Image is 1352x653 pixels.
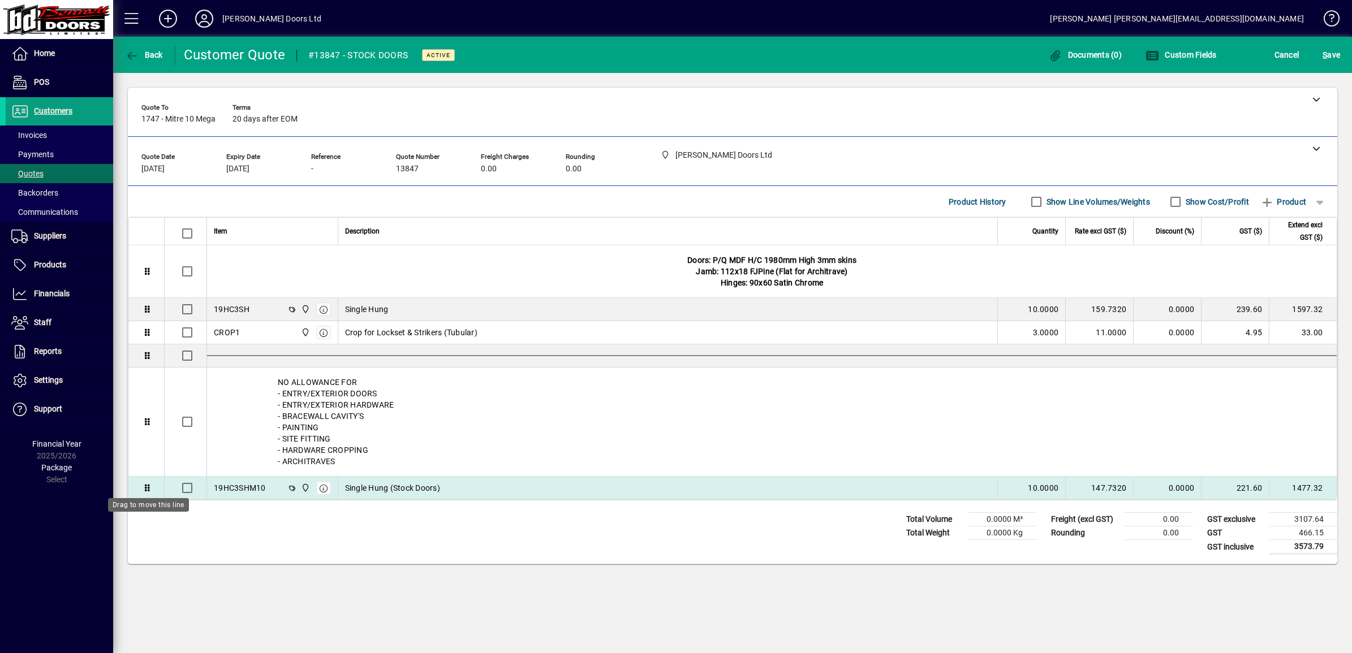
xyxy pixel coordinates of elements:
span: Rate excl GST ($) [1075,225,1126,237]
div: [PERSON_NAME] [PERSON_NAME][EMAIL_ADDRESS][DOMAIN_NAME] [1050,10,1304,28]
td: 3107.64 [1269,513,1337,526]
button: Back [122,45,166,65]
span: Customers [34,106,72,115]
span: Package [41,463,72,472]
span: - [311,165,313,174]
span: 1747 - Mitre 10 Mega [141,115,216,124]
td: 1597.32 [1269,298,1337,321]
span: Bennett Doors Ltd [298,326,311,339]
span: Financials [34,289,70,298]
button: Add [150,8,186,29]
span: S [1323,50,1327,59]
label: Show Line Volumes/Weights [1044,196,1150,207]
span: Single Hung [345,304,389,315]
a: Home [6,40,113,68]
span: 13847 [396,165,419,174]
span: 0.00 [481,165,497,174]
td: 3573.79 [1269,540,1337,554]
td: 33.00 [1269,321,1337,344]
td: Rounding [1045,526,1125,540]
span: Support [34,404,62,413]
button: Cancel [1272,45,1302,65]
td: 239.60 [1201,298,1269,321]
span: 3.0000 [1033,327,1059,338]
span: Financial Year [32,439,81,448]
span: Invoices [11,131,47,140]
a: Products [6,251,113,279]
span: 0.00 [566,165,582,174]
span: Single Hung (Stock Doors) [345,482,440,494]
td: 0.0000 M³ [968,513,1036,526]
span: Cancel [1275,46,1299,64]
a: Support [6,395,113,423]
span: Product [1260,193,1306,211]
span: [DATE] [226,165,249,174]
a: Payments [6,145,113,164]
span: Quantity [1032,225,1058,237]
td: 0.0000 [1133,321,1201,344]
td: GST exclusive [1202,513,1269,526]
td: GST [1202,526,1269,540]
span: [DATE] [141,165,165,174]
button: Custom Fields [1143,45,1220,65]
label: Show Cost/Profit [1183,196,1249,207]
span: 10.0000 [1028,304,1058,315]
td: 0.00 [1125,526,1192,540]
span: Crop for Lockset & Strikers (Tubular) [345,327,477,338]
div: [PERSON_NAME] Doors Ltd [222,10,321,28]
span: Discount (%) [1156,225,1194,237]
span: Home [34,49,55,58]
div: Doors: P/Q MDF H/C 1980mm High 3mm skins Jamb: 112x18 FJPine (Flat for Architrave) Hinges: 90x60 ... [207,245,1337,297]
td: 221.60 [1201,477,1269,499]
span: Staff [34,318,51,327]
a: Backorders [6,183,113,202]
button: Save [1320,45,1343,65]
span: Documents (0) [1048,50,1122,59]
span: ave [1323,46,1340,64]
a: Quotes [6,164,113,183]
td: 4.95 [1201,321,1269,344]
a: Invoices [6,126,113,145]
td: 0.0000 [1133,298,1201,321]
td: 1477.32 [1269,477,1337,499]
td: 0.00 [1125,513,1192,526]
td: Freight (excl GST) [1045,513,1125,526]
a: Financials [6,280,113,308]
span: Bennett Doors Ltd [298,303,311,315]
button: Profile [186,8,222,29]
div: CROP1 [214,327,240,338]
span: POS [34,77,49,87]
a: Reports [6,338,113,366]
span: GST ($) [1239,225,1262,237]
span: Extend excl GST ($) [1276,219,1323,244]
td: 0.0000 [1133,477,1201,499]
div: Customer Quote [184,46,286,64]
span: 20 days after EOM [232,115,298,124]
td: Total Weight [901,526,968,540]
span: Backorders [11,188,58,197]
span: Payments [11,150,54,159]
button: Documents (0) [1045,45,1125,65]
div: Drag to move this line [108,498,189,512]
span: Settings [34,375,63,384]
span: Description [345,225,380,237]
div: 19HC3SHM10 [214,482,266,494]
span: Custom Fields [1146,50,1217,59]
span: Back [125,50,163,59]
a: Settings [6,366,113,395]
a: Knowledge Base [1315,2,1338,39]
div: 11.0000 [1073,327,1126,338]
div: NO ALLOWANCE FOR - ENTRY/EXTERIOR DOORS - ENTRY/EXTERIOR HARDWARE - BRACEWALL CAVITY'S - PAINTING... [207,367,1337,476]
td: GST inclusive [1202,540,1269,554]
span: 10.0000 [1028,482,1058,494]
a: POS [6,68,113,97]
span: Communications [11,207,78,217]
div: #13847 - STOCK DOORS [308,46,408,64]
span: Item [214,225,227,237]
span: Quotes [11,169,44,178]
button: Product [1255,192,1312,212]
span: Products [34,260,66,269]
app-page-header-button: Back [113,45,175,65]
td: 466.15 [1269,526,1337,540]
button: Product History [944,192,1011,212]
